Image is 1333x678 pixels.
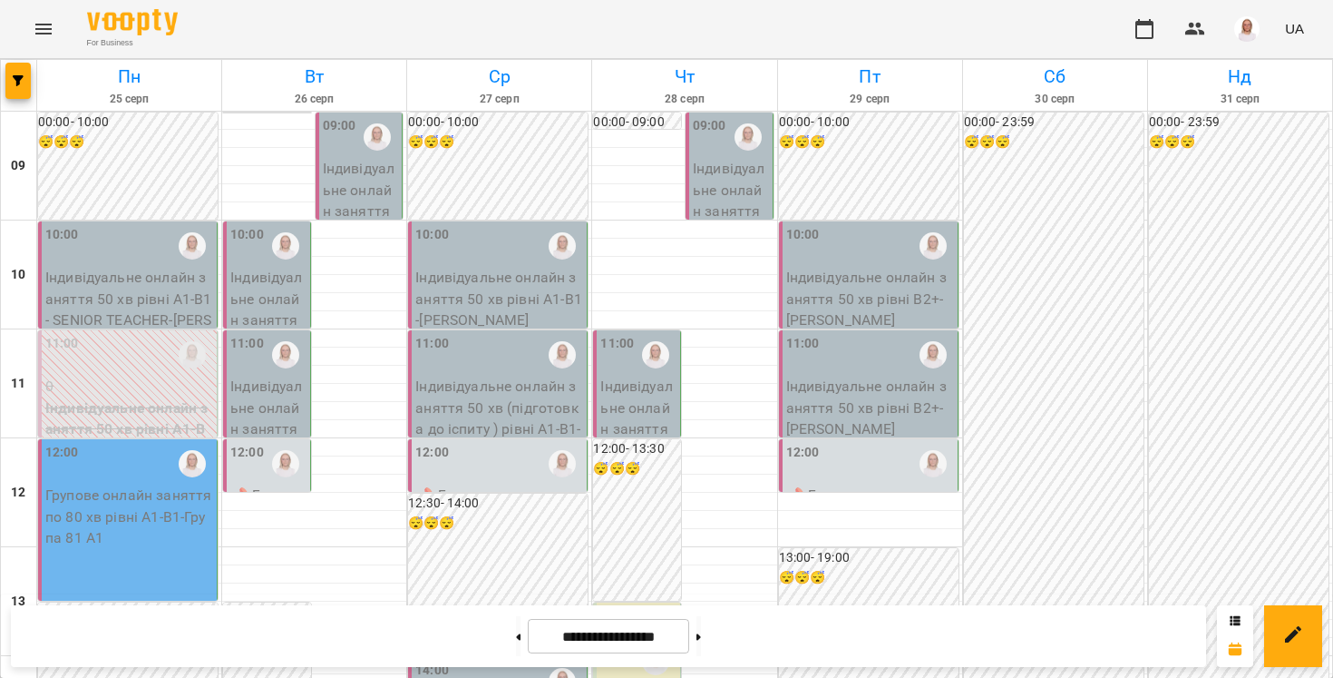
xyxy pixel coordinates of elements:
[272,341,299,368] img: Анастасія
[735,123,762,151] img: Анастасія
[786,443,820,463] label: 12:00
[415,376,583,461] p: Індивідуальне онлайн заняття 50 хв (підготовка до іспиту ) рівні А1-В1 - Дар'я Шелофаст
[919,450,947,477] img: Анастасія
[45,443,79,463] label: 12:00
[786,485,954,570] p: 📌 Безкоштовна консультація з визначення рівня - Консультація | French.etc 💛
[323,116,356,136] label: 09:00
[415,334,449,354] label: 11:00
[38,113,218,133] h6: 00:00 - 10:00
[38,133,218,152] h6: 😴😴😴
[40,63,219,91] h6: Пн
[179,232,206,260] div: Анастасія
[1149,113,1328,133] h6: 00:00 - 23:59
[410,91,589,108] h6: 27 серп
[11,483,25,503] h6: 12
[593,459,681,479] h6: 😴😴😴
[1285,19,1304,38] span: UA
[781,63,959,91] h6: Пт
[230,376,306,590] p: Індивідуальне онлайн заняття 50 хв (підготовка до іспиту ) рівні В2+ - SENIOR TEACHER - [PERSON_N...
[179,341,206,368] img: Анастасія
[693,158,769,308] p: Індивідуальне онлайн заняття 50 хв рівні А1-В1 - [PERSON_NAME]
[693,116,726,136] label: 09:00
[45,398,213,462] p: Індивідуальне онлайн заняття 50 хв рівні А1-В1 ([PERSON_NAME])
[549,341,576,368] img: Анастасія
[1151,91,1329,108] h6: 31 серп
[964,113,1143,133] h6: 00:00 - 23:59
[87,9,178,35] img: Voopty Logo
[230,485,306,656] p: 📌 Безкоштовна консультація з визначення рівня - Консультація | French.etc 💛
[22,7,65,51] button: Menu
[781,91,959,108] h6: 29 серп
[919,232,947,260] div: Анастасія
[779,568,958,588] h6: 😴😴😴
[549,450,576,477] img: Анастасія
[786,376,954,440] p: Індивідуальне онлайн заняття 50 хв рівні В2+ - [PERSON_NAME]
[593,113,681,133] h6: 00:00 - 09:00
[230,225,264,245] label: 10:00
[966,63,1144,91] h6: Сб
[408,133,588,152] h6: 😴😴😴
[1234,16,1260,42] img: 7b3448e7bfbed3bd7cdba0ed84700e25.png
[45,267,213,352] p: Індивідуальне онлайн заняття 50 хв рівні А1-В1- SENIOR TEACHER - [PERSON_NAME]
[323,158,399,308] p: Індивідуальне онлайн заняття 50 хв рівні В2+ PRO - [PERSON_NAME]
[415,443,449,463] label: 12:00
[779,548,958,568] h6: 13:00 - 19:00
[919,341,947,368] img: Анастасія
[415,225,449,245] label: 10:00
[230,267,306,481] p: Індивідуальне онлайн заняття 50 хв (підготовка до іспиту ) рівні В2+ - SENIOR TEACHER - [PERSON_N...
[786,267,954,331] p: Індивідуальне онлайн заняття 50 хв рівні В2+ - [PERSON_NAME]
[11,374,25,394] h6: 11
[230,334,264,354] label: 11:00
[779,133,958,152] h6: 😴😴😴
[364,123,391,151] img: Анастасія
[593,439,681,459] h6: 12:00 - 13:30
[1151,63,1329,91] h6: Нд
[786,225,820,245] label: 10:00
[45,334,79,354] label: 11:00
[45,485,213,549] p: Групове онлайн заняття по 80 хв рівні А1-В1 - Група 81 A1
[40,91,219,108] h6: 25 серп
[549,232,576,260] img: Анастасія
[600,334,634,354] label: 11:00
[410,63,589,91] h6: Ср
[595,63,774,91] h6: Чт
[779,113,958,133] h6: 00:00 - 10:00
[225,63,404,91] h6: Вт
[415,267,583,331] p: Індивідуальне онлайн заняття 50 хв рівні А1-В1 - [PERSON_NAME]
[964,133,1143,152] h6: 😴😴😴
[230,443,264,463] label: 12:00
[408,494,588,514] h6: 12:30 - 14:00
[408,514,588,534] h6: 😴😴😴
[45,225,79,245] label: 10:00
[966,91,1144,108] h6: 30 серп
[600,376,676,547] p: Індивідуальне онлайн заняття 50 хв рівні А1-В1- SENIOR TEACHER - [PERSON_NAME]
[11,265,25,285] h6: 10
[642,341,669,368] img: Анастасія
[595,91,774,108] h6: 28 серп
[179,450,206,477] img: Анастасія
[272,232,299,260] img: Анастасія
[1278,12,1311,45] button: UA
[1149,133,1328,152] h6: 😴😴😴
[272,450,299,477] img: Анастасія
[11,592,25,612] h6: 13
[225,91,404,108] h6: 26 серп
[408,113,588,133] h6: 00:00 - 10:00
[11,156,25,176] h6: 09
[415,485,583,570] p: 📌 Безкоштовна консультація з визначення рівня - Консультація | French.etc 💛
[786,334,820,354] label: 11:00
[45,376,213,398] p: 0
